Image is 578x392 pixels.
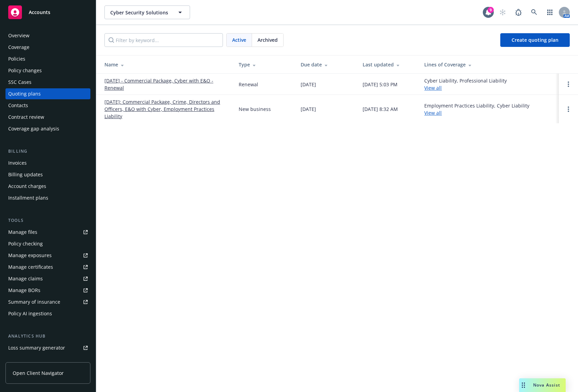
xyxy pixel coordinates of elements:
[519,378,528,392] div: Drag to move
[543,5,557,19] a: Switch app
[533,382,560,388] span: Nova Assist
[8,65,42,76] div: Policy changes
[8,273,43,284] div: Manage claims
[239,105,271,113] div: New business
[8,169,43,180] div: Billing updates
[13,369,64,377] span: Open Client Navigator
[363,105,398,113] div: [DATE] 8:32 AM
[5,53,90,64] a: Policies
[564,80,573,88] a: Open options
[257,36,278,43] span: Archived
[5,112,90,123] a: Contract review
[301,61,352,68] div: Due date
[5,308,90,319] a: Policy AI ingestions
[104,61,228,68] div: Name
[8,181,46,192] div: Account charges
[8,42,29,53] div: Coverage
[104,77,228,91] a: [DATE] - Commercial Package, Cyber with E&O - Renewal
[8,192,48,203] div: Installment plans
[564,105,573,113] a: Open options
[5,88,90,99] a: Quoting plans
[8,285,40,296] div: Manage BORs
[424,110,442,116] a: View all
[5,181,90,192] a: Account charges
[519,378,566,392] button: Nova Assist
[512,5,525,19] a: Report a Bug
[8,77,32,88] div: SSC Cases
[5,157,90,168] a: Invoices
[8,250,52,261] div: Manage exposures
[8,157,27,168] div: Invoices
[527,5,541,19] a: Search
[5,77,90,88] a: SSC Cases
[5,169,90,180] a: Billing updates
[5,262,90,273] a: Manage certificates
[5,285,90,296] a: Manage BORs
[5,42,90,53] a: Coverage
[512,37,558,43] span: Create quoting plan
[5,227,90,238] a: Manage files
[8,296,60,307] div: Summary of insurance
[8,30,29,41] div: Overview
[5,296,90,307] a: Summary of insurance
[5,342,90,353] a: Loss summary generator
[8,308,52,319] div: Policy AI ingestions
[424,77,507,91] div: Cyber Liability, Professional Liability
[110,9,169,16] span: Cyber Security Solutions
[5,238,90,249] a: Policy checking
[5,30,90,41] a: Overview
[5,192,90,203] a: Installment plans
[424,61,553,68] div: Lines of Coverage
[301,81,316,88] div: [DATE]
[8,238,43,249] div: Policy checking
[8,123,59,134] div: Coverage gap analysis
[5,333,90,340] div: Analytics hub
[104,5,190,19] button: Cyber Security Solutions
[496,5,510,19] a: Start snowing
[5,3,90,22] a: Accounts
[363,81,398,88] div: [DATE] 5:03 PM
[8,88,41,99] div: Quoting plans
[5,217,90,224] div: Tools
[8,227,37,238] div: Manage files
[424,102,529,116] div: Employment Practices Liability, Cyber Liability
[104,98,228,120] a: [DATE]: Commercial Package, Crime, Directors and Officers, E&O with Cyber, Employment Practices L...
[5,65,90,76] a: Policy changes
[488,7,494,13] div: 9
[301,105,316,113] div: [DATE]
[5,100,90,111] a: Contacts
[8,100,28,111] div: Contacts
[232,36,246,43] span: Active
[500,33,570,47] a: Create quoting plan
[8,112,44,123] div: Contract review
[5,250,90,261] a: Manage exposures
[8,262,53,273] div: Manage certificates
[5,148,90,155] div: Billing
[8,53,25,64] div: Policies
[29,10,50,15] span: Accounts
[104,33,223,47] input: Filter by keyword...
[5,273,90,284] a: Manage claims
[8,342,65,353] div: Loss summary generator
[5,123,90,134] a: Coverage gap analysis
[363,61,414,68] div: Last updated
[424,85,442,91] a: View all
[239,81,258,88] div: Renewal
[239,61,290,68] div: Type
